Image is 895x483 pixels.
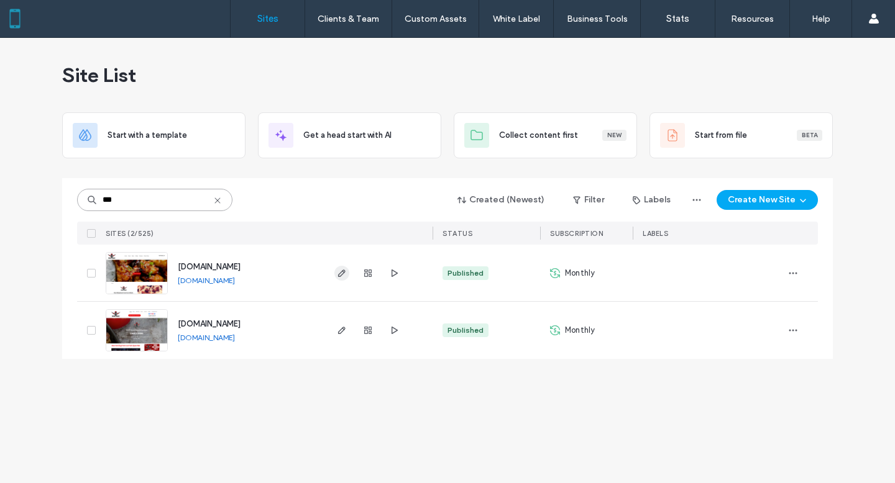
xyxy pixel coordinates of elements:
[567,14,628,24] label: Business Tools
[447,268,484,279] div: Published
[499,129,578,142] span: Collect content first
[731,14,774,24] label: Resources
[178,276,235,285] a: [DOMAIN_NAME]
[565,267,595,279] span: Monthly
[565,324,595,336] span: Monthly
[602,130,626,141] div: New
[454,112,637,158] div: Collect content firstNew
[666,13,689,24] label: Stats
[257,13,278,24] label: Sites
[62,112,246,158] div: Start with a template
[493,14,540,24] label: White Label
[561,190,617,210] button: Filter
[797,130,822,141] div: Beta
[318,14,379,24] label: Clients & Team
[643,229,668,238] span: LABELS
[550,229,603,238] span: SUBSCRIPTION
[29,9,54,20] span: Help
[178,333,235,342] a: [DOMAIN_NAME]
[622,190,682,210] button: Labels
[717,190,818,210] button: Create New Site
[812,14,830,24] label: Help
[405,14,467,24] label: Custom Assets
[258,112,441,158] div: Get a head start with AI
[443,229,472,238] span: STATUS
[178,262,241,271] a: [DOMAIN_NAME]
[303,129,392,142] span: Get a head start with AI
[178,319,241,328] a: [DOMAIN_NAME]
[649,112,833,158] div: Start from fileBeta
[447,325,484,336] div: Published
[108,129,187,142] span: Start with a template
[695,129,747,142] span: Start from file
[447,190,556,210] button: Created (Newest)
[62,63,136,88] span: Site List
[106,229,154,238] span: SITES (2/525)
